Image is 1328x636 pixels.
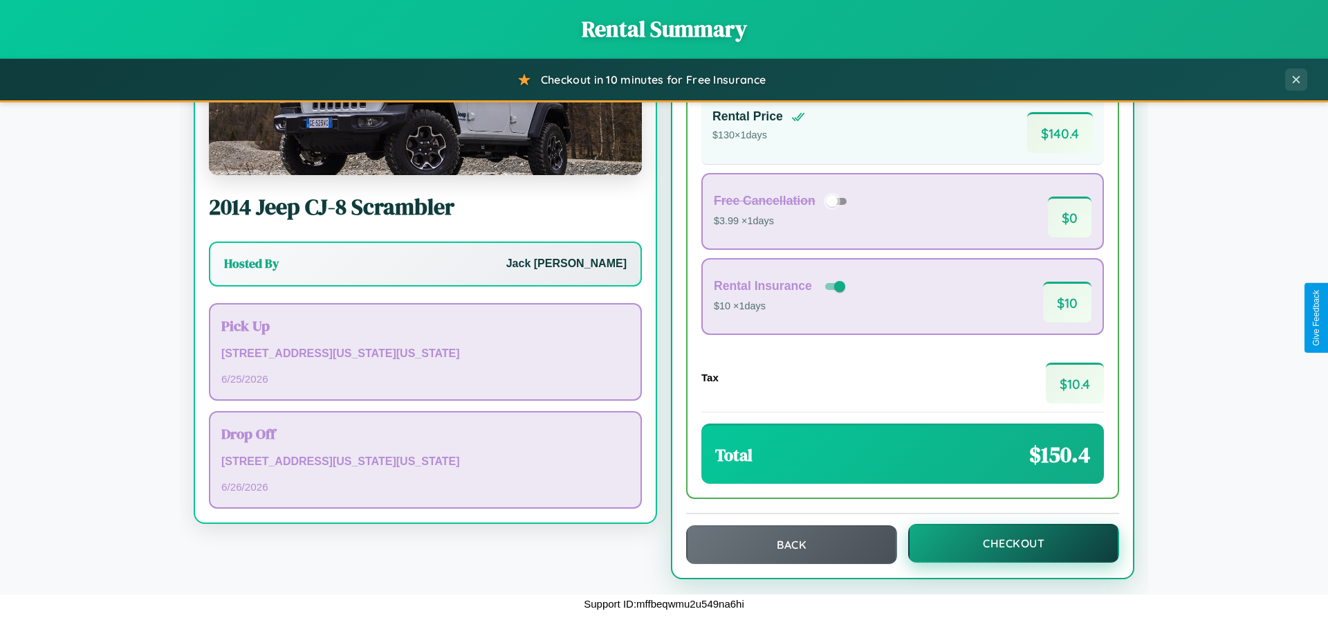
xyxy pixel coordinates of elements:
[541,73,766,87] span: Checkout in 10 minutes for Free Insurance
[1027,112,1093,153] span: $ 140.4
[1048,197,1091,237] span: $ 0
[714,194,815,208] h4: Free Cancellation
[221,452,629,472] p: [STREET_ADDRESS][US_STATE][US_STATE]
[221,370,629,388] p: 6 / 25 / 2026
[714,279,812,293] h4: Rental Insurance
[221,424,629,444] h3: Drop Off
[701,372,719,383] h4: Tax
[714,298,848,316] p: $10 × 1 days
[14,14,1314,44] h1: Rental Summary
[715,444,753,466] h3: Total
[1311,290,1321,346] div: Give Feedback
[714,212,851,230] p: $3.99 × 1 days
[209,37,642,175] img: Jeep CJ-8 Scrambler
[712,127,805,145] p: $ 130 × 1 days
[209,192,642,222] h2: 2014 Jeep CJ-8 Scrambler
[1029,439,1090,470] span: $ 150.4
[908,524,1119,563] button: Checkout
[584,594,744,613] p: Support ID: mffbeqwmu2u549na6hi
[506,254,627,274] p: Jack [PERSON_NAME]
[686,525,897,564] button: Back
[1046,363,1104,403] span: $ 10.4
[221,344,629,364] p: [STREET_ADDRESS][US_STATE][US_STATE]
[221,478,629,496] p: 6 / 26 / 2026
[221,316,629,336] h3: Pick Up
[712,109,783,124] h4: Rental Price
[1043,282,1091,322] span: $ 10
[224,255,279,272] h3: Hosted By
